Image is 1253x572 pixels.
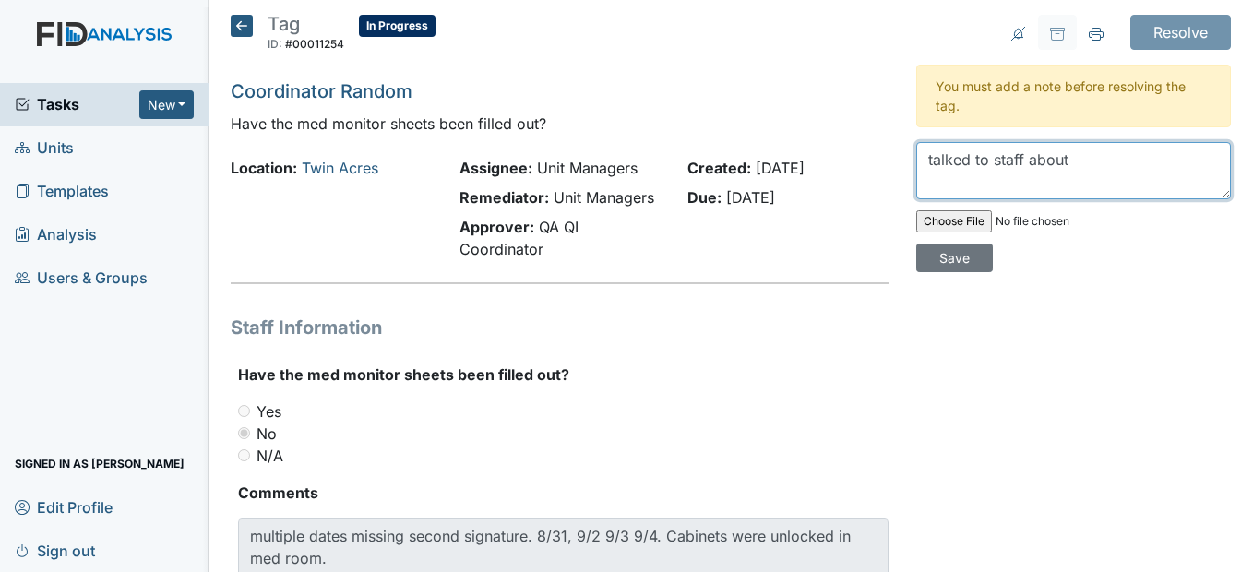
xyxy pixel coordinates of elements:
[726,188,775,207] span: [DATE]
[238,482,888,504] strong: Comments
[916,244,993,272] input: Save
[231,80,412,102] a: Coordinator Random
[359,15,436,37] span: In Progress
[459,159,532,177] strong: Assignee:
[231,113,888,135] p: Have the med monitor sheets been filled out?
[756,159,805,177] span: [DATE]
[537,159,638,177] span: Unit Managers
[15,134,74,162] span: Units
[231,314,888,341] h1: Staff Information
[302,159,378,177] a: Twin Acres
[15,493,113,521] span: Edit Profile
[139,90,195,119] button: New
[257,423,277,445] label: No
[15,536,95,565] span: Sign out
[1130,15,1231,50] input: Resolve
[268,13,300,35] span: Tag
[459,188,549,207] strong: Remediator:
[257,400,281,423] label: Yes
[257,445,283,467] label: N/A
[687,159,751,177] strong: Created:
[554,188,654,207] span: Unit Managers
[459,218,534,236] strong: Approver:
[916,65,1231,127] div: You must add a note before resolving the tag.
[238,427,250,439] input: No
[687,188,722,207] strong: Due:
[15,449,185,478] span: Signed in as [PERSON_NAME]
[238,449,250,461] input: N/A
[15,93,139,115] a: Tasks
[268,37,282,51] span: ID:
[238,405,250,417] input: Yes
[231,159,297,177] strong: Location:
[285,37,344,51] span: #00011254
[15,264,148,292] span: Users & Groups
[15,177,109,206] span: Templates
[238,363,569,386] label: Have the med monitor sheets been filled out?
[15,220,97,249] span: Analysis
